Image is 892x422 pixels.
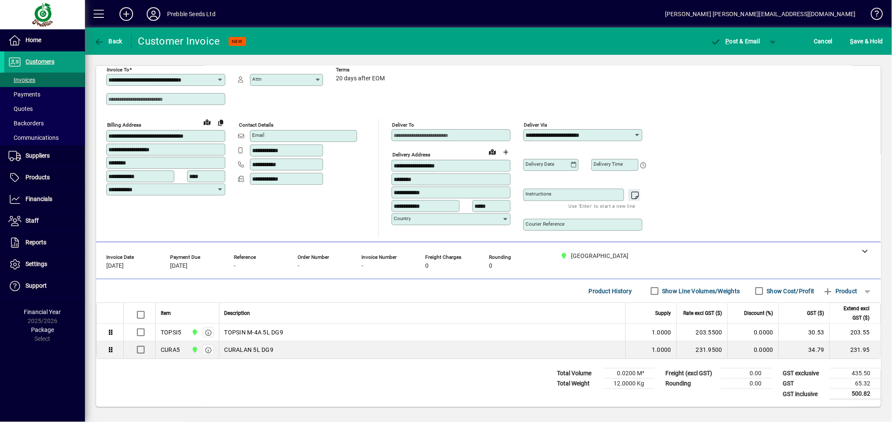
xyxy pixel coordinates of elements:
span: GST ($) [807,309,824,318]
mat-label: Email [252,132,264,138]
mat-label: Delivery date [526,161,554,167]
a: Support [4,275,85,297]
span: Product [823,284,858,298]
span: Description [224,309,250,318]
td: 500.82 [830,389,881,399]
span: Financial Year [24,309,61,315]
a: View on map [200,115,214,129]
a: Products [4,167,85,188]
span: Invoices [9,76,35,83]
span: ave & Hold [850,34,883,48]
div: Prebble Seeds Ltd [167,7,216,21]
td: GST inclusive [779,389,830,399]
span: 0 [489,263,492,269]
a: Quotes [4,102,85,116]
a: Suppliers [4,145,85,167]
span: Cancel [814,34,833,48]
mat-hint: Use 'Enter' to start a new line [569,201,636,211]
span: Home [26,37,41,43]
td: Freight (excl GST) [662,368,721,379]
td: 12.0000 Kg [604,379,655,389]
span: Suppliers [26,152,50,159]
a: Reports [4,232,85,253]
a: Home [4,30,85,51]
app-page-header-button: Back [85,34,132,49]
span: S [850,38,854,45]
div: 231.9500 [682,346,722,354]
td: 0.0200 M³ [604,368,655,379]
span: Package [31,326,54,333]
td: 65.32 [830,379,881,389]
button: Product [819,283,862,299]
span: Payments [9,91,40,98]
span: CHRISTCHURCH [189,345,199,354]
span: - [298,263,299,269]
span: 1.0000 [652,328,672,337]
td: Total Volume [553,368,604,379]
span: [DATE] [170,263,187,269]
mat-label: Deliver via [524,122,547,128]
span: Communications [9,134,59,141]
span: CURALAN 5L DG9 [224,346,274,354]
span: 1.0000 [652,346,672,354]
label: Show Line Volumes/Weights [661,287,740,295]
span: Reports [26,239,46,246]
td: GST [779,379,830,389]
span: Extend excl GST ($) [835,304,870,323]
button: Choose address [499,145,513,159]
td: 231.95 [830,341,881,358]
a: Payments [4,87,85,102]
span: 20 days after EOM [336,75,385,82]
a: Invoices [4,73,85,87]
a: Staff [4,210,85,232]
button: Product History [585,283,636,299]
button: Back [92,34,125,49]
button: Save & Hold [848,34,885,49]
a: Communications [4,130,85,145]
div: 203.5500 [682,328,722,337]
span: Products [26,174,50,181]
span: Rate excl GST ($) [684,309,722,318]
span: Item [161,309,171,318]
td: 34.79 [778,341,830,358]
td: 0.0000 [727,341,778,358]
span: Product History [589,284,632,298]
mat-label: Instructions [526,191,551,197]
span: Discount (%) [744,309,773,318]
span: Backorders [9,120,44,127]
span: Customers [26,58,54,65]
div: Customer Invoice [138,34,220,48]
mat-label: Delivery time [594,161,623,167]
mat-label: Courier Reference [526,221,565,227]
span: ost & Email [711,38,760,45]
td: GST exclusive [779,368,830,379]
button: Cancel [812,34,835,49]
mat-label: Country [394,215,411,221]
div: [PERSON_NAME] [PERSON_NAME][EMAIL_ADDRESS][DOMAIN_NAME] [665,7,856,21]
mat-label: Invoice To [107,67,129,73]
span: Support [26,282,47,289]
div: TOPSI5 [161,328,182,337]
span: P [726,38,730,45]
mat-label: Deliver To [392,122,414,128]
span: Supply [656,309,671,318]
mat-label: Attn [252,76,261,82]
span: 0 [425,263,429,269]
button: Copy to Delivery address [214,116,227,129]
span: - [361,263,363,269]
a: Backorders [4,116,85,130]
td: 30.53 [778,324,830,341]
td: 435.50 [830,368,881,379]
span: Financials [26,195,52,202]
span: NEW [232,39,243,44]
span: Staff [26,217,39,224]
button: Add [113,6,140,22]
a: Financials [4,189,85,210]
span: CHRISTCHURCH [189,328,199,337]
a: Settings [4,254,85,275]
button: Post & Email [707,34,764,49]
span: Quotes [9,105,33,112]
a: View on map [486,145,499,159]
span: TOPSIN M-4A 5L DG9 [224,328,284,337]
span: - [234,263,236,269]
